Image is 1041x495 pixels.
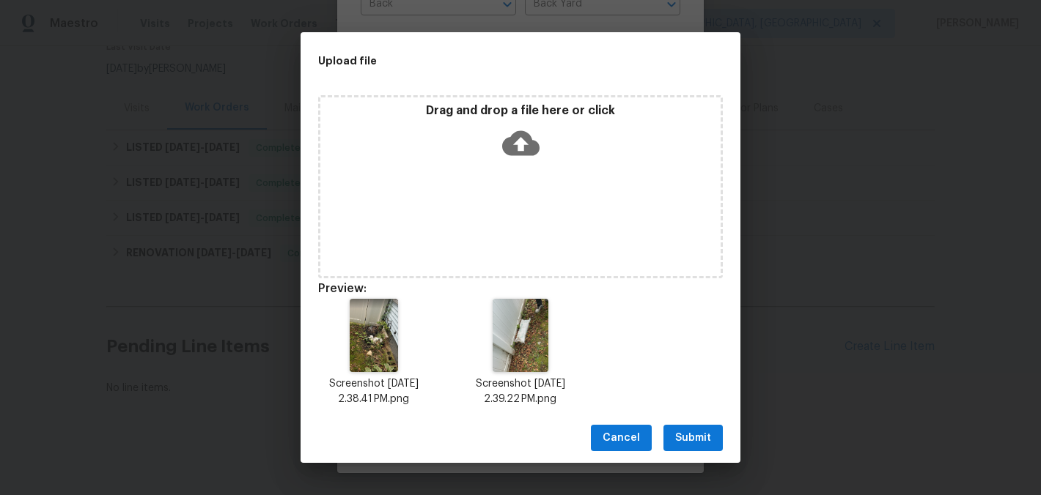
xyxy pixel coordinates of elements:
button: Submit [663,425,723,452]
span: Cancel [603,429,640,447]
p: Drag and drop a file here or click [320,103,721,119]
img: lhVRdT+AfDDI8YvWsutAAAAAElFTkSuQmCC [350,299,398,372]
h2: Upload file [318,53,657,69]
button: Cancel [591,425,652,452]
p: Screenshot [DATE] 2.38.41 PM.png [318,376,430,407]
p: Screenshot [DATE] 2.39.22 PM.png [465,376,576,407]
img: cCuGYaH6xP8Fap4FcgMqvvUAAAAASUVORK5CYII= [493,299,548,372]
span: Submit [675,429,711,447]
